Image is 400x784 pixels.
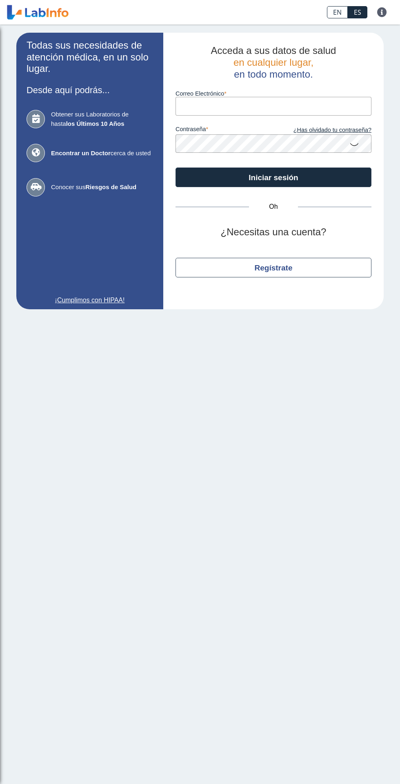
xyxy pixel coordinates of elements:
font: ¡Cumplimos con HIPAA! [55,297,125,304]
font: Regístrate [255,264,293,272]
font: ¿Necesitas una cuenta? [221,226,327,237]
font: cerca de usted [111,150,151,156]
font: contraseña [176,126,206,132]
font: Correo Electrónico [176,90,224,97]
font: los Últimos 10 Años [66,120,124,127]
font: EN [333,8,342,17]
iframe: Help widget launcher [327,752,391,775]
font: Desde aquí podrás... [27,85,110,95]
font: en todo momento. [234,69,313,80]
button: Iniciar sesión [176,168,371,187]
font: ¿Has olvidado tu contraseña? [293,127,371,133]
font: Oh [269,203,278,210]
font: Obtener sus Laboratorios de hasta [51,111,129,127]
a: ¿Has olvidado tu contraseña? [273,126,371,135]
font: en cualquier lugar, [233,57,313,68]
font: ES [354,8,361,17]
font: Todas sus necesidades de atención médica, en un solo lugar. [27,40,149,74]
font: Iniciar sesión [249,173,298,182]
font: Conocer sus [51,183,85,190]
button: Regístrate [176,258,371,277]
font: Riesgos de Salud [85,183,136,190]
font: Acceda a sus datos de salud [211,45,336,56]
font: Encontrar un Doctor [51,150,111,156]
